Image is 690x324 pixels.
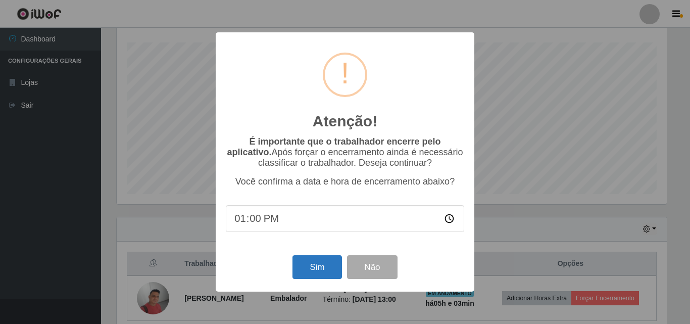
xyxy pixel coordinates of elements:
p: Após forçar o encerramento ainda é necessário classificar o trabalhador. Deseja continuar? [226,136,464,168]
p: Você confirma a data e hora de encerramento abaixo? [226,176,464,187]
button: Não [347,255,397,279]
button: Sim [292,255,341,279]
b: É importante que o trabalhador encerre pelo aplicativo. [227,136,440,157]
h2: Atenção! [313,112,377,130]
